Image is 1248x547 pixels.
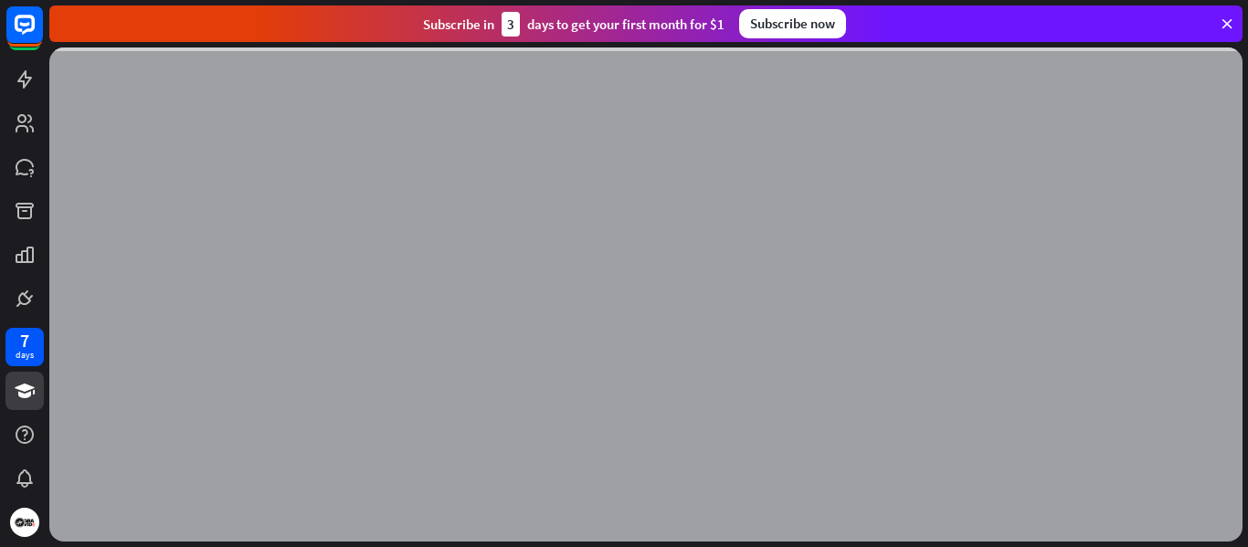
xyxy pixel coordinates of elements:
[16,349,34,362] div: days
[5,328,44,366] a: 7 days
[502,12,520,37] div: 3
[423,12,724,37] div: Subscribe in days to get your first month for $1
[739,9,846,38] div: Subscribe now
[20,332,29,349] div: 7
